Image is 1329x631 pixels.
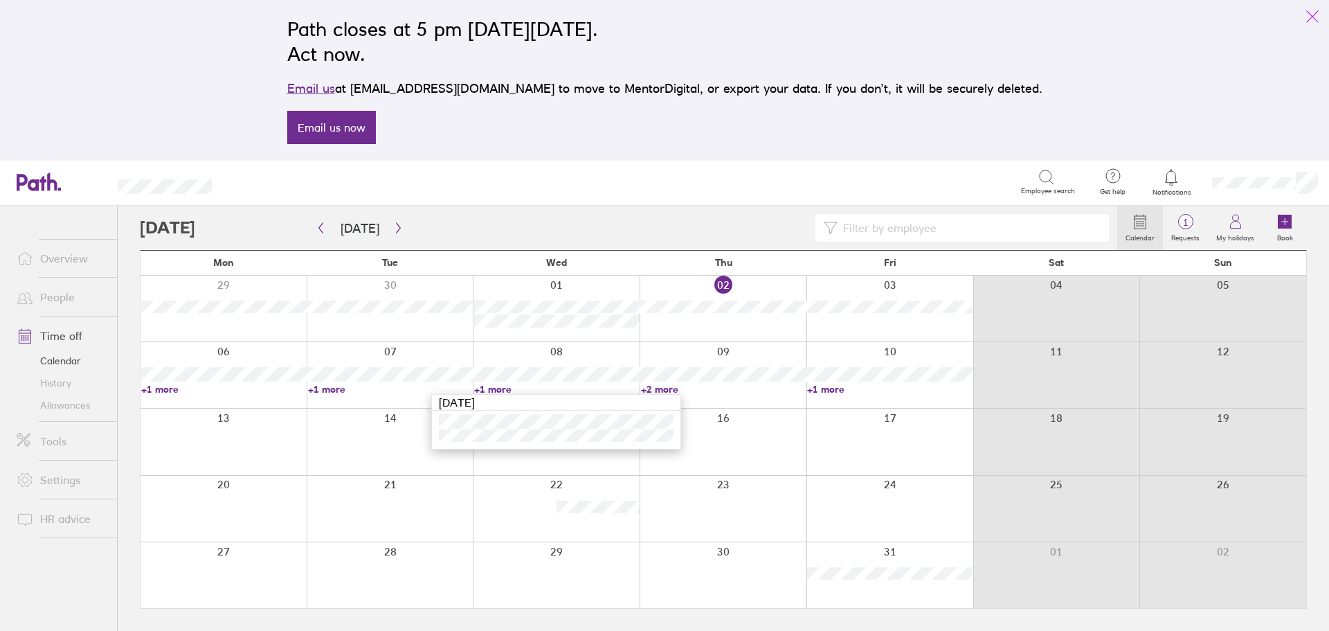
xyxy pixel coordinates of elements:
label: Book [1269,230,1301,242]
span: 1 [1163,217,1208,228]
span: Thu [715,257,732,268]
a: Overview [6,245,117,272]
p: at [EMAIL_ADDRESS][DOMAIN_NAME] to move to MentorDigital, or export your data. If you don’t, it w... [287,79,1042,98]
a: Email us now [287,111,376,144]
a: Allowances [6,394,117,416]
span: Fri [884,257,896,268]
label: My holidays [1208,230,1263,242]
label: Calendar [1117,230,1163,242]
span: Notifications [1149,188,1194,197]
span: Wed [546,257,567,268]
div: [DATE] [432,395,680,411]
a: Tools [6,427,117,455]
a: Book [1263,206,1307,250]
span: Tue [382,257,398,268]
a: 1Requests [1163,206,1208,250]
a: +1 more [308,383,473,396]
span: Get help [1090,188,1135,196]
label: Requests [1163,230,1208,242]
h2: Path closes at 5 pm [DATE][DATE]. Act now. [287,17,1042,66]
a: +1 more [474,383,640,396]
a: Notifications [1149,168,1194,197]
span: Sun [1214,257,1232,268]
div: Search [249,175,284,188]
a: People [6,283,117,311]
a: +1 more [807,383,973,396]
a: Settings [6,466,117,494]
span: Mon [213,257,234,268]
span: Employee search [1021,187,1075,195]
button: [DATE] [329,217,390,240]
a: Email us [287,81,335,96]
a: HR advice [6,505,117,533]
a: History [6,372,117,394]
a: Calendar [1117,206,1163,250]
a: Calendar [6,350,117,372]
a: +2 more [641,383,806,396]
a: My holidays [1208,206,1263,250]
a: Time off [6,322,117,350]
input: Filter by employee [838,215,1101,241]
a: +1 more [141,383,307,396]
span: Sat [1049,257,1064,268]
